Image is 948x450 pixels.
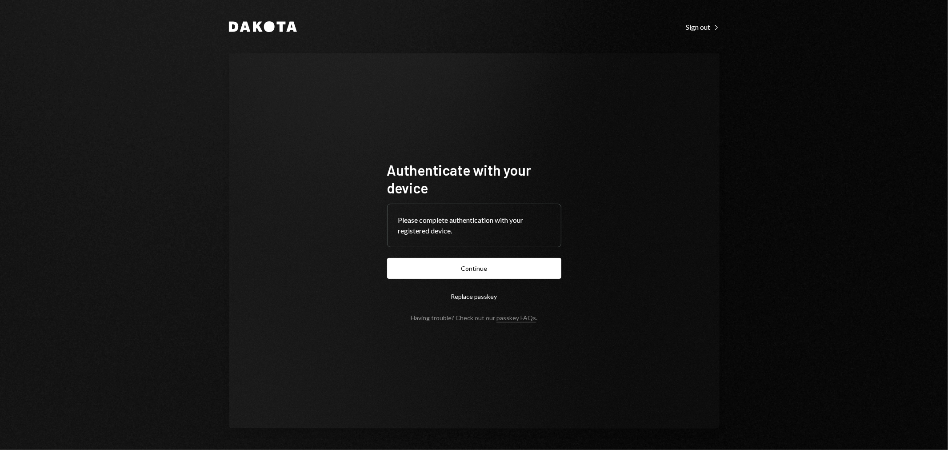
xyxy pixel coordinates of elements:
[686,22,720,32] a: Sign out
[387,286,561,307] button: Replace passkey
[411,314,537,321] div: Having trouble? Check out our .
[686,23,720,32] div: Sign out
[387,258,561,279] button: Continue
[496,314,536,322] a: passkey FAQs
[387,161,561,197] h1: Authenticate with your device
[398,215,550,236] div: Please complete authentication with your registered device.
